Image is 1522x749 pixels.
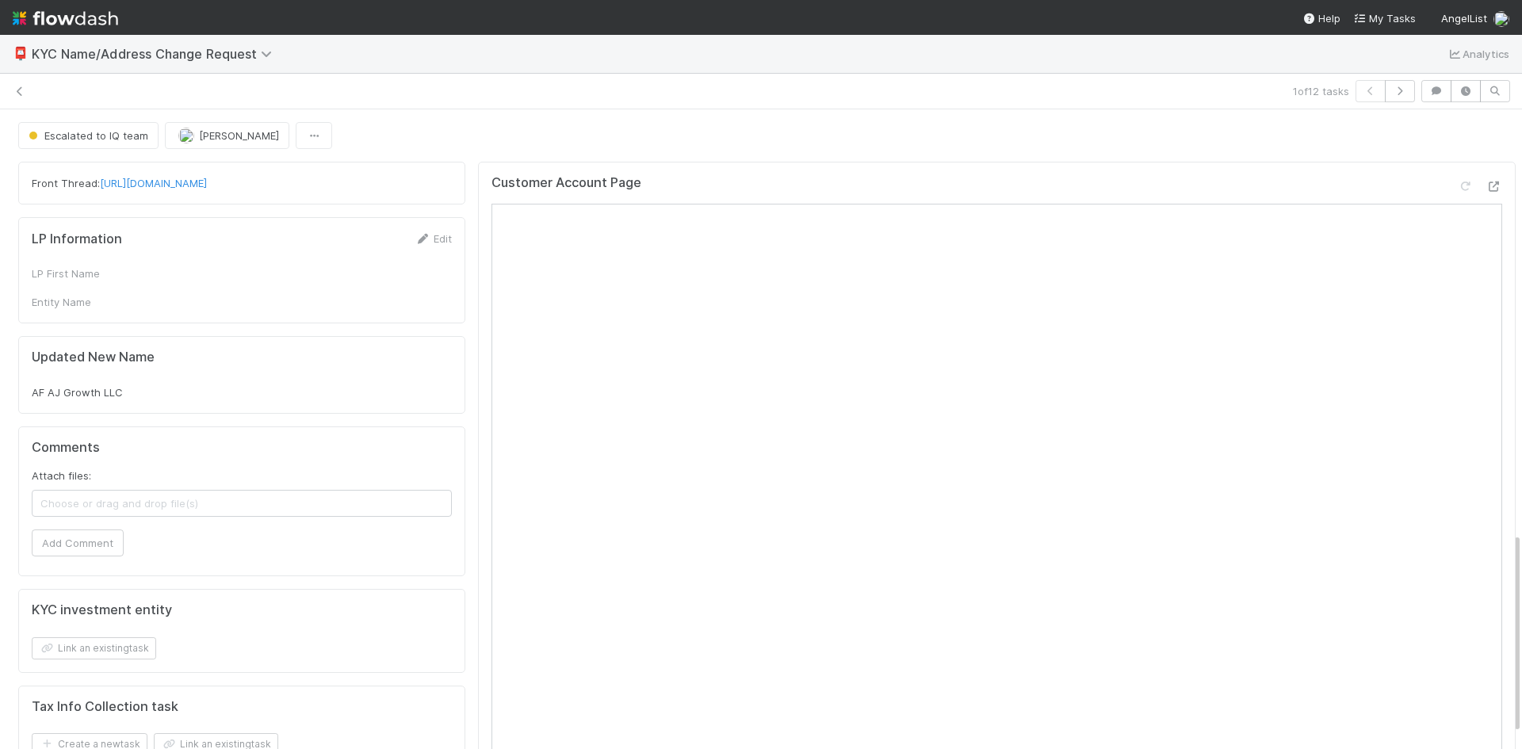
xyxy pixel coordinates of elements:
[1302,10,1340,26] div: Help
[32,294,151,310] div: Entity Name
[32,350,452,365] h5: Updated New Name
[1353,10,1416,26] a: My Tasks
[32,177,207,189] span: Front Thread:
[415,232,452,245] a: Edit
[1293,83,1349,99] span: 1 of 12 tasks
[32,46,280,62] span: KYC Name/Address Change Request
[25,129,148,142] span: Escalated to IQ team
[1441,12,1487,25] span: AngelList
[491,175,641,191] h5: Customer Account Page
[1493,11,1509,27] img: avatar_0c8687a4-28be-40e9-aba5-f69283dcd0e7.png
[1353,12,1416,25] span: My Tasks
[32,602,172,618] h5: KYC investment entity
[32,699,178,715] h5: Tax Info Collection task
[32,386,123,399] span: AF AJ Growth LLC
[1447,44,1509,63] a: Analytics
[13,5,118,32] img: logo-inverted-e16ddd16eac7371096b0.svg
[178,128,194,143] img: avatar_7d83f73c-397d-4044-baf2-bb2da42e298f.png
[199,129,279,142] span: [PERSON_NAME]
[165,122,289,149] button: [PERSON_NAME]
[32,266,151,281] div: LP First Name
[13,47,29,60] span: 📮
[32,529,124,556] button: Add Comment
[100,177,207,189] a: [URL][DOMAIN_NAME]
[33,491,451,516] span: Choose or drag and drop file(s)
[18,122,159,149] button: Escalated to IQ team
[32,440,452,456] h5: Comments
[32,637,156,659] button: Link an existingtask
[32,231,122,247] h5: LP Information
[32,468,91,483] label: Attach files:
